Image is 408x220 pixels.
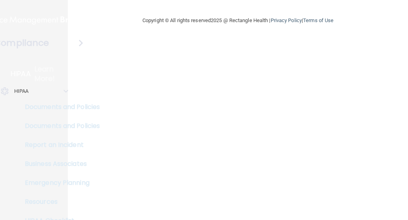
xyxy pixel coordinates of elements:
p: Resources [5,198,113,206]
p: HIPAA [14,86,29,96]
p: Learn More! [35,64,69,83]
p: Report an Incident [5,141,113,149]
p: Documents and Policies [5,122,113,130]
div: Copyright © All rights reserved 2025 @ Rectangle Health | | [94,8,382,33]
a: Privacy Policy [271,17,302,23]
p: HIPAA [11,69,31,79]
a: Terms of Use [303,17,333,23]
p: Emergency Planning [5,179,113,187]
p: Business Associates [5,160,113,168]
p: Documents and Policies [5,103,113,111]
